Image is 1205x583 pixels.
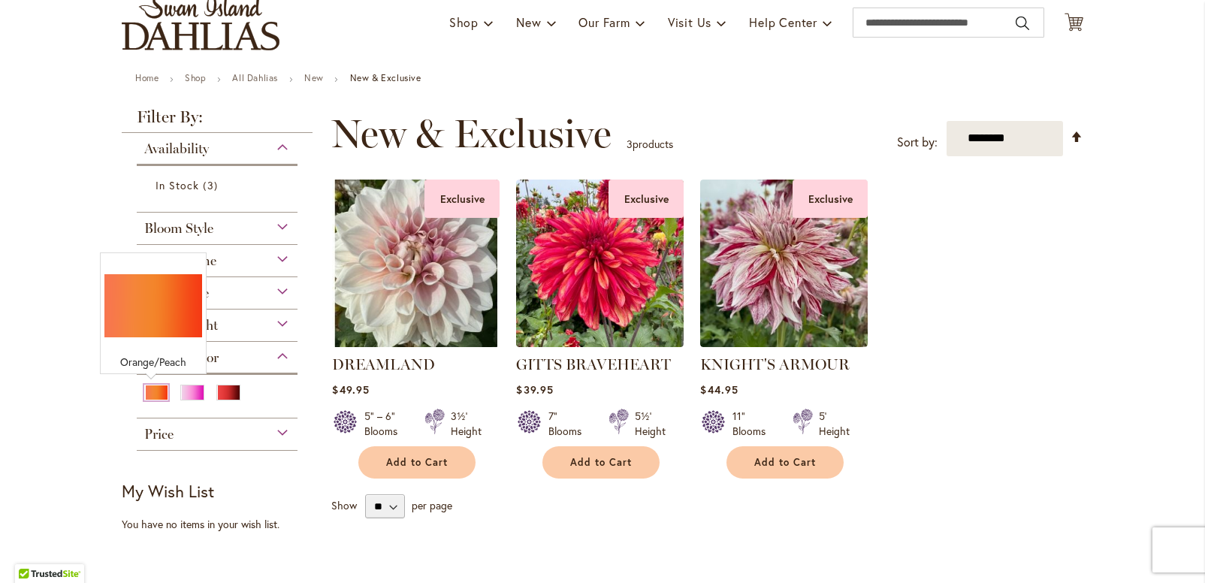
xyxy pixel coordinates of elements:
strong: My Wish List [122,480,214,502]
a: All Dahlias [232,72,278,83]
span: Availability [144,140,209,157]
div: 5' Height [819,409,850,439]
div: Exclusive [793,180,868,218]
button: Add to Cart [358,446,476,479]
a: New [304,72,324,83]
button: Add to Cart [542,446,660,479]
a: Shop [185,72,206,83]
a: In Stock 3 [156,177,282,193]
span: Our Farm [578,14,630,30]
div: Orange/Peach [104,355,202,370]
strong: Filter By: [122,109,313,133]
p: products [627,132,673,156]
span: $44.95 [700,382,738,397]
div: 5½' Height [635,409,666,439]
a: Home [135,72,159,83]
span: per page [412,498,452,512]
span: Price [144,426,174,443]
span: Add to Cart [570,456,632,469]
div: 3½' Height [451,409,482,439]
label: Sort by: [897,128,938,156]
a: DREAMLAND Exclusive [332,336,500,350]
span: Show [331,498,357,512]
span: 3 [203,177,221,193]
div: Exclusive [609,180,684,218]
span: Add to Cart [754,456,816,469]
span: $39.95 [516,382,553,397]
span: 3 [627,137,633,151]
div: Exclusive [424,180,500,218]
span: New & Exclusive [331,111,612,156]
div: 5" – 6" Blooms [364,409,406,439]
a: KNIGHTS ARMOUR Exclusive [700,336,868,350]
span: In Stock [156,178,199,192]
span: Visit Us [668,14,711,30]
img: KNIGHTS ARMOUR [700,180,868,347]
span: $49.95 [332,382,369,397]
div: 7" Blooms [548,409,590,439]
a: DREAMLAND [332,355,435,373]
div: 11" Blooms [732,409,775,439]
a: KNIGHT'S ARMOUR [700,355,850,373]
img: DREAMLAND [332,180,500,347]
span: New [516,14,541,30]
span: Help Center [749,14,817,30]
strong: New & Exclusive [350,72,421,83]
span: Shop [449,14,479,30]
div: You have no items in your wish list. [122,517,322,532]
span: Add to Cart [386,456,448,469]
img: GITTS BRAVEHEART [516,180,684,347]
button: Add to Cart [726,446,844,479]
span: Bloom Style [144,220,213,237]
a: GITTS BRAVEHEART [516,355,671,373]
a: GITTS BRAVEHEART Exclusive [516,336,684,350]
iframe: Launch Accessibility Center [11,530,53,572]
